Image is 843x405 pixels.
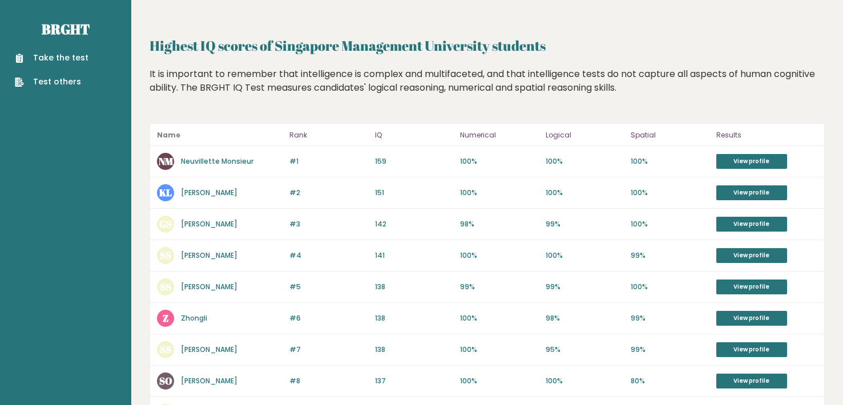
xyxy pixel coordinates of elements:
a: [PERSON_NAME] [181,376,237,386]
b: Name [157,130,180,140]
a: View profile [716,248,787,263]
a: Zhongli [181,313,207,323]
a: View profile [716,374,787,388]
text: SS [160,249,171,262]
a: [PERSON_NAME] [181,345,237,354]
p: 142 [375,219,454,229]
a: [PERSON_NAME] [181,250,237,260]
p: 100% [631,188,709,198]
p: 95% [546,345,624,355]
p: IQ [375,128,454,142]
p: Results [716,128,817,142]
p: 99% [631,250,709,261]
p: 100% [631,282,709,292]
p: 100% [460,313,539,323]
a: View profile [716,342,787,357]
a: View profile [716,311,787,326]
p: 99% [546,282,624,292]
h2: Highest IQ scores of Singapore Management University students [150,35,825,56]
a: View profile [716,217,787,232]
a: Take the test [15,52,88,64]
p: 159 [375,156,454,167]
p: Logical [546,128,624,142]
a: View profile [716,280,787,294]
a: [PERSON_NAME] [181,282,237,291]
p: 98% [546,313,624,323]
p: 138 [375,345,454,355]
text: SO [159,374,172,387]
p: #3 [289,219,368,229]
p: Spatial [631,128,709,142]
a: View profile [716,154,787,169]
p: 100% [460,376,539,386]
p: 100% [460,156,539,167]
p: 99% [460,282,539,292]
p: 99% [546,219,624,229]
a: Test others [15,76,88,88]
p: 99% [631,345,709,355]
p: 100% [460,250,539,261]
p: #4 [289,250,368,261]
text: Z [163,311,168,325]
a: Neuvillette Monsieur [181,156,253,166]
p: #2 [289,188,368,198]
p: 100% [546,156,624,167]
text: KL [159,186,172,199]
p: #8 [289,376,368,386]
p: 100% [631,156,709,167]
p: 100% [460,188,539,198]
p: 151 [375,188,454,198]
p: #6 [289,313,368,323]
a: [PERSON_NAME] [181,188,237,197]
p: 138 [375,282,454,292]
p: 141 [375,250,454,261]
p: 100% [546,376,624,386]
p: 137 [375,376,454,386]
text: SS [160,343,171,356]
text: SS [160,280,171,293]
a: View profile [716,185,787,200]
p: 138 [375,313,454,323]
p: Numerical [460,128,539,142]
p: #1 [289,156,368,167]
p: Rank [289,128,368,142]
p: #7 [289,345,368,355]
p: 100% [460,345,539,355]
p: #5 [289,282,368,292]
text: GS [159,217,172,230]
p: 98% [460,219,539,229]
div: It is important to remember that intelligence is complex and multifaceted, and that intelligence ... [150,67,825,112]
p: 100% [546,250,624,261]
text: NM [159,155,174,168]
a: Brght [42,20,90,38]
p: 100% [631,219,709,229]
a: [PERSON_NAME] [181,219,237,229]
p: 99% [631,313,709,323]
p: 100% [546,188,624,198]
p: 80% [631,376,709,386]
